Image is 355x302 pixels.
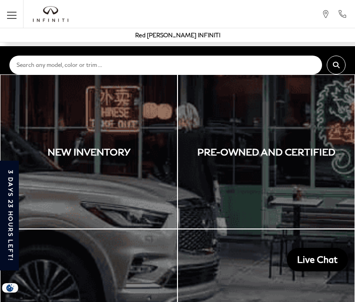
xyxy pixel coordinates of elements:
[338,10,347,18] a: Call Red Noland INFINITI
[9,56,322,74] input: Search any model, color or trim ...
[292,253,342,265] span: Live Chat
[327,56,346,74] button: submit
[135,32,220,39] a: Red [PERSON_NAME] INFINITI
[177,74,355,229] a: Pre-Owned and Certified
[287,248,348,271] a: Live Chat
[33,6,68,22] a: infiniti
[33,6,68,22] img: INFINITI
